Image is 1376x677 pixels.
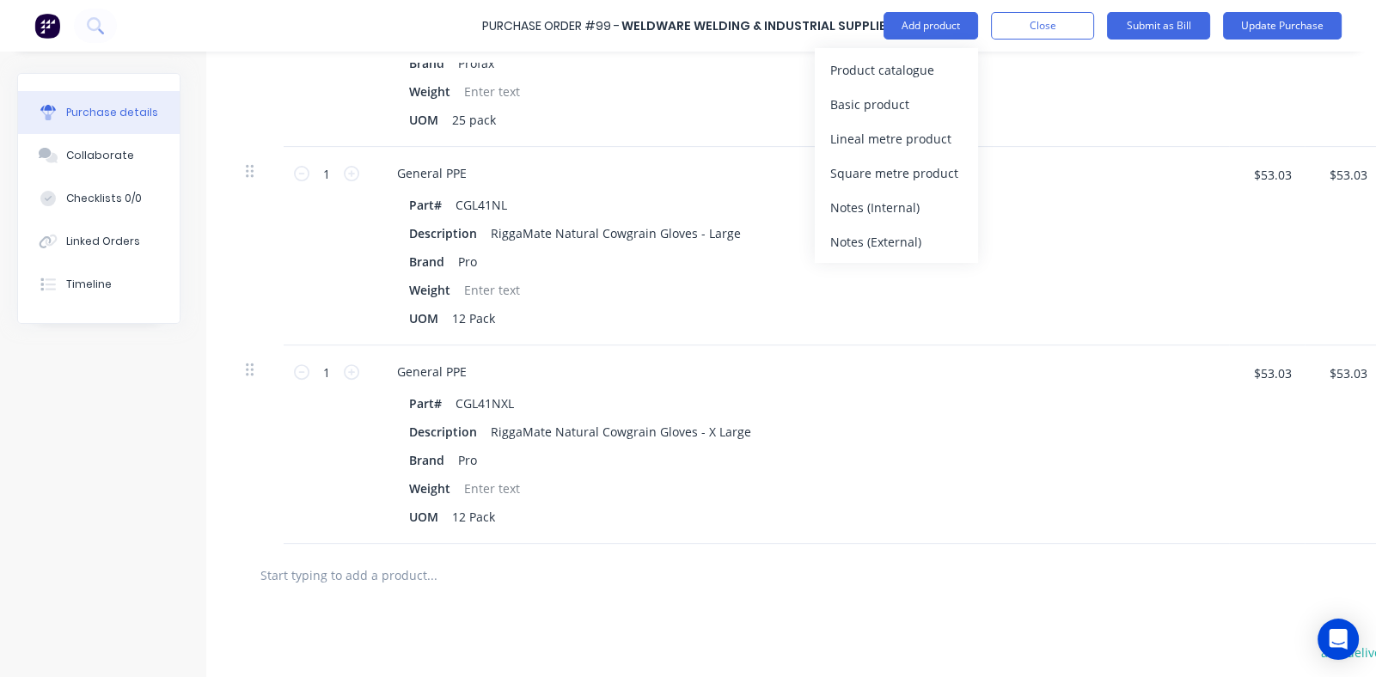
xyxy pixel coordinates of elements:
[402,391,449,416] div: Part#
[66,191,142,206] div: Checklists 0/0
[830,58,963,82] div: Product catalogue
[815,87,978,121] button: Basic product
[18,263,180,306] button: Timeline
[830,92,963,117] div: Basic product
[830,229,963,254] div: Notes (External)
[815,156,978,190] button: Square metre product
[383,359,480,384] div: General PPE
[402,448,451,473] div: Brand
[402,51,451,76] div: Brand
[402,278,457,302] div: Weight
[402,192,449,217] div: Part#
[830,126,963,151] div: Lineal metre product
[1107,12,1210,40] button: Submit as Bill
[815,190,978,224] button: Notes (Internal)
[383,161,480,186] div: General PPE
[402,107,445,132] div: UOM
[402,249,451,274] div: Brand
[402,306,445,331] div: UOM
[449,391,521,416] div: CGL41NXL
[445,504,502,529] div: 12 Pack
[449,192,514,217] div: CGL41NL
[18,91,180,134] button: Purchase details
[815,52,978,87] button: Product catalogue
[402,221,484,246] div: Description
[66,105,158,120] div: Purchase details
[402,504,445,529] div: UOM
[402,419,484,444] div: Description
[34,13,60,39] img: Factory
[402,79,457,104] div: Weight
[484,221,748,246] div: RiggaMate Natural Cowgrain Gloves - Large
[884,12,978,40] button: Add product
[1318,619,1359,660] div: Open Intercom Messenger
[815,121,978,156] button: Lineal metre product
[991,12,1094,40] button: Close
[830,161,963,186] div: Square metre product
[402,476,457,501] div: Weight
[445,306,502,331] div: 12 Pack
[830,195,963,220] div: Notes (Internal)
[451,448,484,473] div: Pro
[621,17,894,35] div: Weldware Welding & Industrial Supplies
[484,419,758,444] div: RiggaMate Natural Cowgrain Gloves - X Large
[451,51,501,76] div: Profax
[1223,12,1342,40] button: Update Purchase
[815,224,978,259] button: Notes (External)
[66,148,134,163] div: Collaborate
[260,558,603,592] input: Start typing to add a product...
[482,17,620,35] div: Purchase Order #99 -
[18,220,180,263] button: Linked Orders
[18,177,180,220] button: Checklists 0/0
[66,277,112,292] div: Timeline
[445,107,503,132] div: 25 pack
[66,234,140,249] div: Linked Orders
[18,134,180,177] button: Collaborate
[451,249,484,274] div: Pro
